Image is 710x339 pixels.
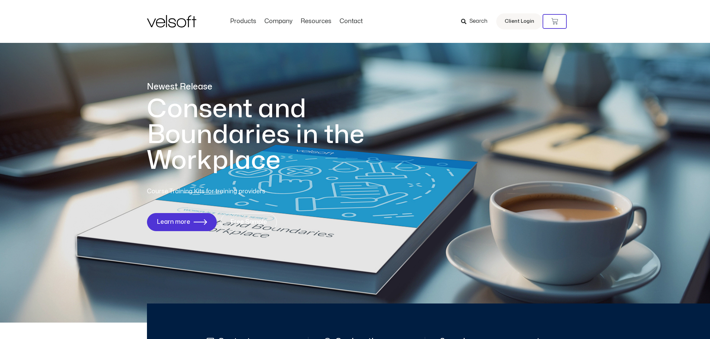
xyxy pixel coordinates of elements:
[147,81,392,93] p: Newest Release
[226,18,367,25] nav: Menu
[157,219,190,225] span: Learn more
[220,213,277,231] a: Free Sample
[230,219,267,225] span: Free Sample
[147,213,217,231] a: Learn more
[461,16,492,27] a: Search
[469,17,488,26] span: Search
[147,96,392,174] h1: Consent and Boundaries in the Workplace
[226,18,260,25] a: ProductsMenu Toggle
[147,187,314,196] p: Course Training Kits for training providers
[496,13,543,29] a: Client Login
[147,15,196,27] img: Velsoft Training Materials
[260,18,297,25] a: CompanyMenu Toggle
[297,18,336,25] a: ResourcesMenu Toggle
[336,18,367,25] a: ContactMenu Toggle
[505,17,534,26] span: Client Login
